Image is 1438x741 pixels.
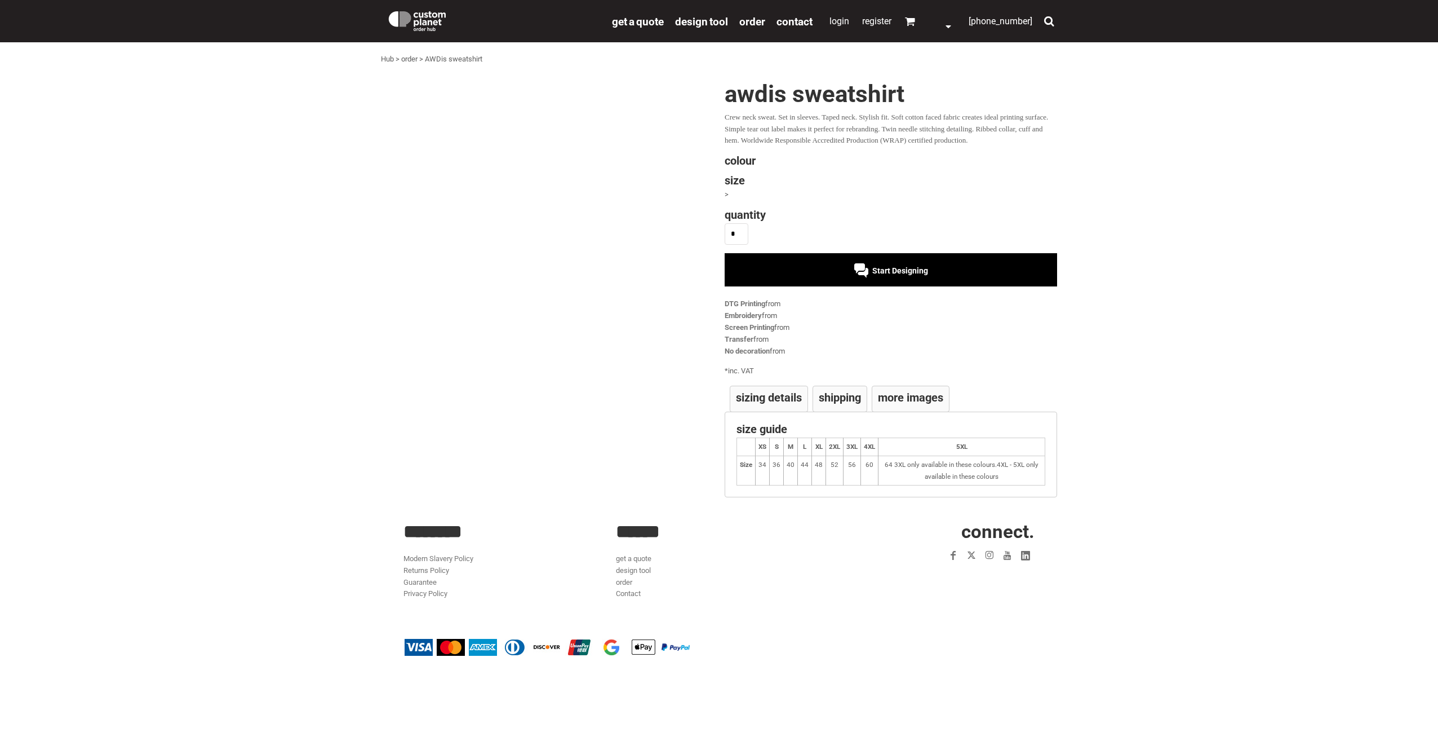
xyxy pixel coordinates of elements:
img: Mastercard [437,639,465,656]
td: 52 [826,456,844,486]
a: Register [862,16,891,27]
div: from [725,298,1057,310]
a: Screen Printing [725,323,774,332]
th: 5XL [878,438,1045,456]
a: Login [829,16,849,27]
th: L [798,438,812,456]
a: Hub [381,55,394,63]
th: 2XL [826,438,844,456]
img: Google Pay [597,639,625,656]
img: Discover [533,639,561,656]
div: from [725,334,1057,346]
a: Modern Slavery Policy [403,554,473,563]
h4: Quantity [725,209,1057,220]
img: China UnionPay [565,639,593,656]
div: inc. VAT [725,365,1057,377]
h4: Shipping [819,392,861,403]
td: 48 [812,456,826,486]
a: Contact [616,589,641,598]
h4: Sizing Details [736,392,802,403]
th: 3XL [844,438,861,456]
a: Embroidery [725,311,762,320]
td: 64 3XL only available in these colours.4XL - 5XL only available in these colours [878,456,1045,486]
a: design tool [675,15,728,28]
td: 40 [784,456,798,486]
div: AWDis sweatshirt [425,54,482,65]
a: order [739,15,765,28]
div: from [725,322,1057,334]
div: > [725,189,1057,201]
a: Privacy Policy [403,589,447,598]
td: 36 [770,456,784,486]
th: XL [812,438,826,456]
div: from [725,346,1057,358]
div: from [725,310,1057,322]
a: Returns Policy [403,566,449,575]
span: Crew neck sweat. Set in sleeves. Taped neck. Stylish fit. Soft cotton faced fabric creates ideal ... [725,113,1048,145]
td: 56 [844,456,861,486]
th: S [770,438,784,456]
a: DTG Printing [725,299,765,308]
h4: Size [725,175,1057,186]
a: Custom Planet [381,3,606,37]
a: order [616,578,632,586]
a: Guarantee [403,578,437,586]
img: Apple Pay [629,639,658,656]
h4: More Images [878,392,943,403]
img: Diners Club [501,639,529,656]
th: Size [737,456,756,486]
div: > [419,54,423,65]
th: XS [756,438,770,456]
h4: Size Guide [736,424,1045,435]
h1: AWDis sweatshirt [725,82,1057,106]
img: Visa [405,639,433,656]
a: design tool [616,566,651,575]
img: Custom Planet [387,8,448,31]
a: get a quote [612,15,664,28]
iframe: Customer reviews powered by Trustpilot [879,571,1035,585]
a: Contact [776,15,813,28]
a: Transfer [725,335,753,343]
h4: Colour [725,155,1057,166]
td: 60 [861,456,878,486]
span: Start Designing [872,266,928,275]
a: get a quote [616,554,651,563]
td: 34 [756,456,770,486]
th: 4XL [861,438,878,456]
th: M [784,438,798,456]
span: [PHONE_NUMBER] [969,16,1032,27]
img: PayPal [662,643,690,650]
h2: CONNECT. [829,522,1035,541]
a: order [401,55,418,63]
td: 44 [798,456,812,486]
a: No decoration [725,347,770,355]
div: > [396,54,400,65]
img: American Express [469,639,497,656]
